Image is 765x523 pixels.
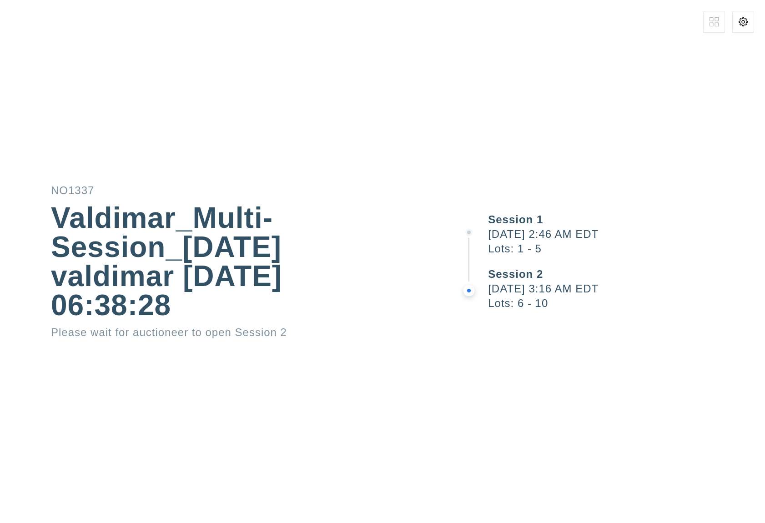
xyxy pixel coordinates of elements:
[488,269,765,280] div: Session 2
[488,283,765,294] div: [DATE] 3:16 AM EDT
[51,185,408,196] div: NO1337
[51,203,408,320] div: Valdimar_Multi-Session_[DATE] valdimar [DATE] 06:38:28
[488,214,765,225] div: Session 1
[488,229,765,240] div: [DATE] 2:46 AM EDT
[488,298,765,309] div: Lots: 6 - 10
[51,327,408,338] div: Please wait for auctioneer to open Session 2
[488,243,765,254] div: Lots: 1 - 5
